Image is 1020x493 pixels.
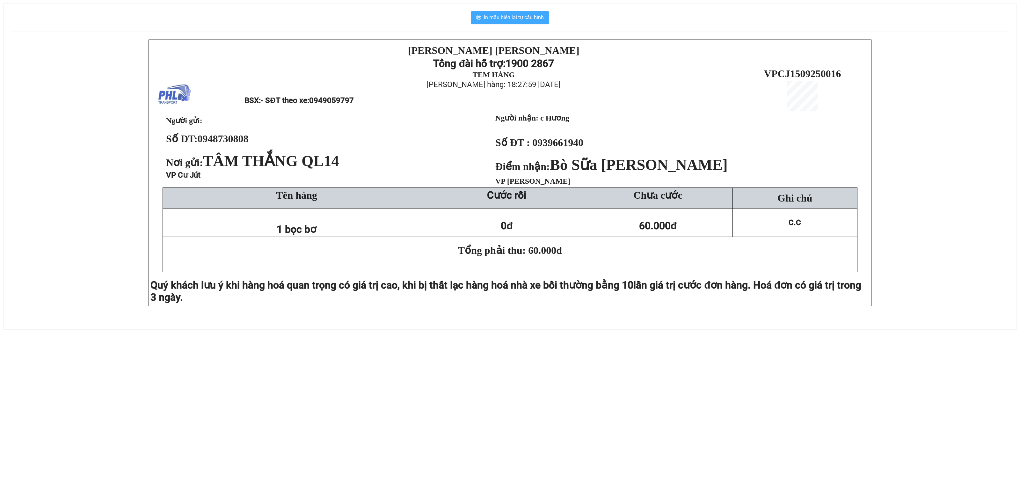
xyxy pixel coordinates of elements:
strong: Tổng đài hỗ trợ: [433,57,506,70]
span: VP [PERSON_NAME] [495,177,570,185]
strong: Người nhận: [495,114,538,122]
span: VPCJ1509250016 [764,68,841,79]
strong: Điểm nhận: [495,161,728,172]
span: In mẫu biên lai tự cấu hình [484,13,544,21]
span: BSX: [244,96,353,105]
span: 0939661940 [532,137,583,148]
span: Bò Sữa [PERSON_NAME] [550,156,728,173]
span: lần giá trị cước đơn hàng. Hoá đơn có giá trị trong 3 ngày. [150,279,861,303]
span: TÂM THẮNG QL14 [203,152,339,169]
span: 0đ [501,220,513,232]
button: printerIn mẫu biên lai tự cấu hình [471,11,549,24]
span: Nơi gửi: [166,157,341,168]
span: c Hương [540,114,569,122]
span: Chưa cước [633,189,682,201]
span: - SĐT theo xe: [261,96,353,105]
span: Tên hàng [276,189,317,201]
strong: 1900 2867 [506,57,554,70]
span: [PERSON_NAME] hàng: 18:27:59 [DATE] [427,80,560,89]
span: 1 bọc bơ [277,223,317,235]
span: Quý khách lưu ý khi hàng hoá quan trọng có giá trị cao, khi bị thất lạc hàng hoá nhà xe bồi thườn... [150,279,633,291]
span: Ghi chú [777,192,812,204]
strong: Cước rồi [487,189,526,201]
strong: Số ĐT : [495,137,530,148]
strong: TEM HÀNG [472,70,515,79]
span: 0948730808 [198,133,249,144]
img: logo [158,79,191,111]
span: Người gửi: [166,116,202,125]
span: 60.000đ [639,220,677,232]
span: Tổng phải thu: 60.000đ [458,245,562,256]
strong: [PERSON_NAME] [PERSON_NAME] [408,45,579,56]
strong: Số ĐT: [166,133,249,144]
span: C.C [789,218,801,227]
span: VP Cư Jút [166,171,200,180]
span: 0949059797 [309,96,354,105]
span: printer [476,15,481,21]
